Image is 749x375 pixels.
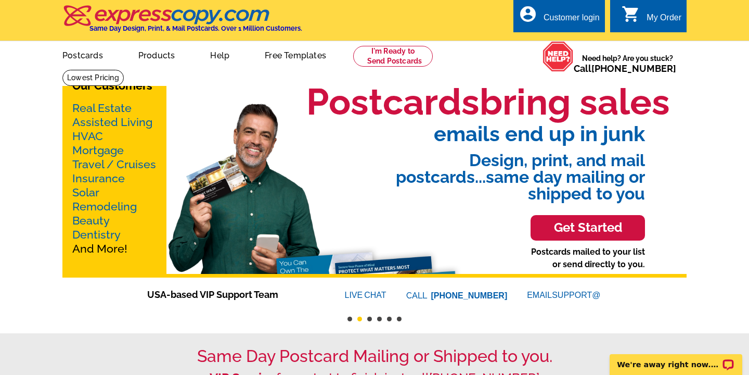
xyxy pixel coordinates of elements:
[72,200,137,213] a: Remodeling
[347,317,352,321] button: 1 of 6
[357,317,362,321] button: 2 of 6
[543,41,574,72] img: help
[62,346,687,366] h1: Same Day Postcard Mailing or Shipped to you.
[345,289,365,302] font: LIVE
[531,202,645,246] a: Get Started
[62,12,302,32] a: Same Day Design, Print, & Mail Postcards. Over 1 Million Customers.
[122,42,192,67] a: Products
[574,63,676,74] span: Call
[89,24,302,32] h4: Same Day Design, Print, & Mail Postcards. Over 1 Million Customers.
[72,144,124,157] a: Mortgage
[46,42,120,67] a: Postcards
[527,291,602,299] a: EMAILSUPPORT@
[574,53,681,74] span: Need help? Are you stuck?
[406,290,429,302] font: CALL
[193,42,246,67] a: Help
[248,42,343,67] a: Free Templates
[647,13,681,28] div: My Order
[306,80,670,123] h1: Postcards bring sales
[147,287,314,302] span: USA-based VIP Support Team
[281,123,645,144] span: emails end up in junk
[387,317,392,321] button: 5 of 6
[72,228,121,241] a: Dentistry
[345,291,386,299] a: LIVECHAT
[591,63,676,74] a: [PHONE_NUMBER]
[622,5,640,23] i: shopping_cart
[72,158,156,171] a: Travel / Cruises
[72,172,125,185] a: Insurance
[431,291,508,300] a: [PHONE_NUMBER]
[519,5,537,23] i: account_circle
[72,214,110,227] a: Beauty
[531,246,645,271] p: Postcards mailed to your list or send directly to you.
[544,220,632,235] h3: Get Started
[72,130,103,143] a: HVAC
[281,144,645,202] span: Design, print, and mail postcards...same day mailing or shipped to you
[603,342,749,375] iframe: LiveChat chat widget
[397,317,402,321] button: 6 of 6
[552,289,602,302] font: SUPPORT@
[367,317,372,321] button: 3 of 6
[72,186,99,199] a: Solar
[377,317,382,321] button: 4 of 6
[72,116,152,129] a: Assisted Living
[544,13,600,28] div: Customer login
[72,102,132,115] a: Real Estate
[622,11,681,24] a: shopping_cart My Order
[519,11,600,24] a: account_circle Customer login
[72,101,157,256] p: And More!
